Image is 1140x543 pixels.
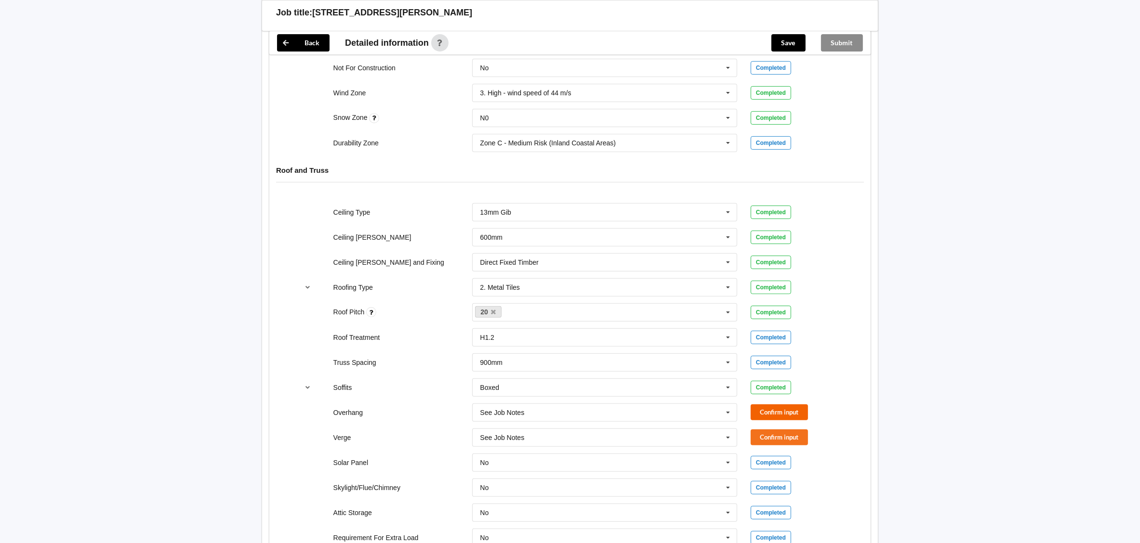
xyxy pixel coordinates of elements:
div: Zone C - Medium Risk (Inland Coastal Areas) [480,140,616,146]
label: Roofing Type [333,284,373,291]
label: Not For Construction [333,64,396,72]
label: Overhang [333,409,363,416]
h4: Roof and Truss [276,166,864,175]
label: Soffits [333,384,352,391]
label: Attic Storage [333,509,372,517]
div: Completed [751,456,791,469]
label: Snow Zone [333,114,370,121]
a: 20 [475,306,501,318]
div: Completed [751,506,791,519]
label: Ceiling [PERSON_NAME] [333,233,411,241]
label: Ceiling Type [333,208,371,216]
div: Completed [751,481,791,494]
div: Completed [751,381,791,394]
label: Roof Treatment [333,334,380,341]
div: No [480,484,489,491]
label: Solar Panel [333,459,368,466]
div: Boxed [480,384,499,391]
h3: [STREET_ADDRESS][PERSON_NAME] [312,7,472,18]
div: No [480,65,489,71]
label: Roof Pitch [333,308,366,316]
label: Requirement For Extra Load [333,534,419,542]
div: 13mm Gib [480,209,511,216]
button: Confirm input [751,404,808,420]
h3: Job title: [276,7,312,18]
div: Direct Fixed Timber [480,259,538,266]
div: No [480,509,489,516]
div: Completed [751,231,791,244]
label: Truss Spacing [333,359,376,366]
button: reference-toggle [299,279,318,296]
div: Completed [751,306,791,319]
div: Completed [751,111,791,125]
div: N0 [480,115,489,121]
div: Completed [751,61,791,75]
span: Detailed information [345,39,429,47]
div: See Job Notes [480,434,524,441]
div: Completed [751,136,791,150]
div: H1.2 [480,334,494,341]
div: Completed [751,86,791,100]
div: Completed [751,331,791,344]
label: Wind Zone [333,89,366,97]
div: Completed [751,281,791,294]
div: Completed [751,356,791,369]
button: Save [771,34,806,52]
div: Completed [751,206,791,219]
label: Skylight/Flue/Chimney [333,484,400,491]
label: Verge [333,434,351,441]
div: 900mm [480,359,503,366]
label: Ceiling [PERSON_NAME] and Fixing [333,259,444,266]
label: Durability Zone [333,139,379,147]
button: Confirm input [751,429,808,445]
div: 3. High - wind speed of 44 m/s [480,90,571,96]
button: reference-toggle [299,379,318,396]
button: Back [277,34,330,52]
div: No [480,459,489,466]
div: 2. Metal Tiles [480,284,519,291]
div: Completed [751,256,791,269]
div: See Job Notes [480,409,524,416]
div: 600mm [480,234,503,241]
div: No [480,534,489,541]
